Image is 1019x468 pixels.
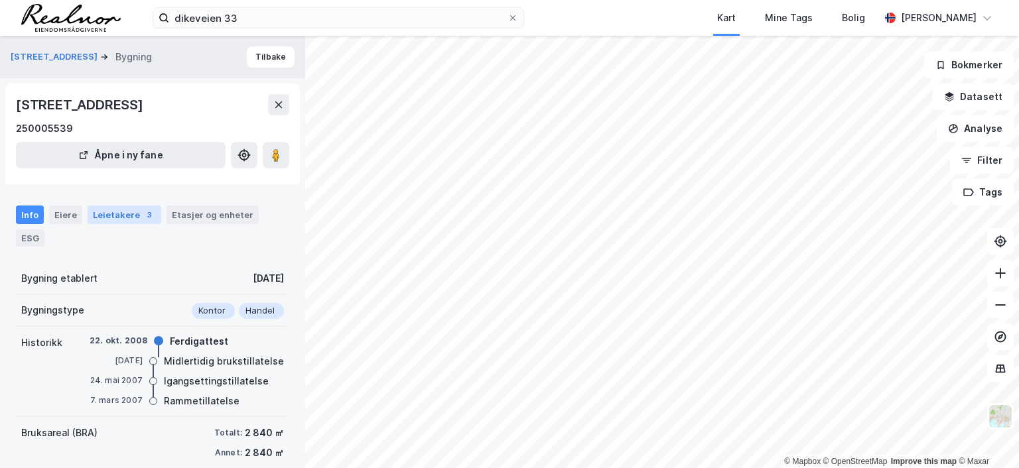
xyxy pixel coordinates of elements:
[214,428,242,438] div: Totalt:
[90,375,143,386] div: 24. mai 2007
[11,50,100,64] button: [STREET_ADDRESS]
[164,353,284,369] div: Midlertidig brukstillatelse
[90,335,148,347] div: 22. okt. 2008
[88,205,161,224] div: Leietakere
[842,10,865,26] div: Bolig
[49,205,82,224] div: Eiere
[21,302,84,318] div: Bygningstype
[90,394,143,406] div: 7. mars 2007
[115,49,152,65] div: Bygning
[891,457,957,466] a: Improve this map
[21,335,62,351] div: Historikk
[784,457,821,466] a: Mapbox
[245,445,284,461] div: 2 840 ㎡
[143,208,156,221] div: 3
[247,46,295,68] button: Tilbake
[21,270,98,286] div: Bygning etablert
[933,84,1014,110] button: Datasett
[901,10,977,26] div: [PERSON_NAME]
[16,94,146,115] div: [STREET_ADDRESS]
[953,404,1019,468] div: Kontrollprogram for chat
[169,8,508,28] input: Søk på adresse, matrikkel, gårdeiere, leietakere eller personer
[950,147,1014,174] button: Filter
[765,10,813,26] div: Mine Tags
[245,425,284,441] div: 2 840 ㎡
[90,355,143,367] div: [DATE]
[164,393,239,409] div: Rammetillatelse
[823,457,888,466] a: OpenStreetMap
[988,404,1013,429] img: Z
[953,404,1019,468] iframe: Chat Widget
[16,205,44,224] div: Info
[924,52,1014,78] button: Bokmerker
[21,425,98,441] div: Bruksareal (BRA)
[170,333,228,349] div: Ferdigattest
[16,142,226,168] button: Åpne i ny fane
[215,447,242,458] div: Annet:
[717,10,736,26] div: Kart
[164,373,269,389] div: Igangsettingstillatelse
[21,4,121,32] img: realnor-logo.934646d98de889bb5806.png
[172,209,253,221] div: Etasjer og enheter
[16,121,73,137] div: 250005539
[253,270,284,286] div: [DATE]
[937,115,1014,142] button: Analyse
[952,179,1014,205] button: Tags
[16,229,44,247] div: ESG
